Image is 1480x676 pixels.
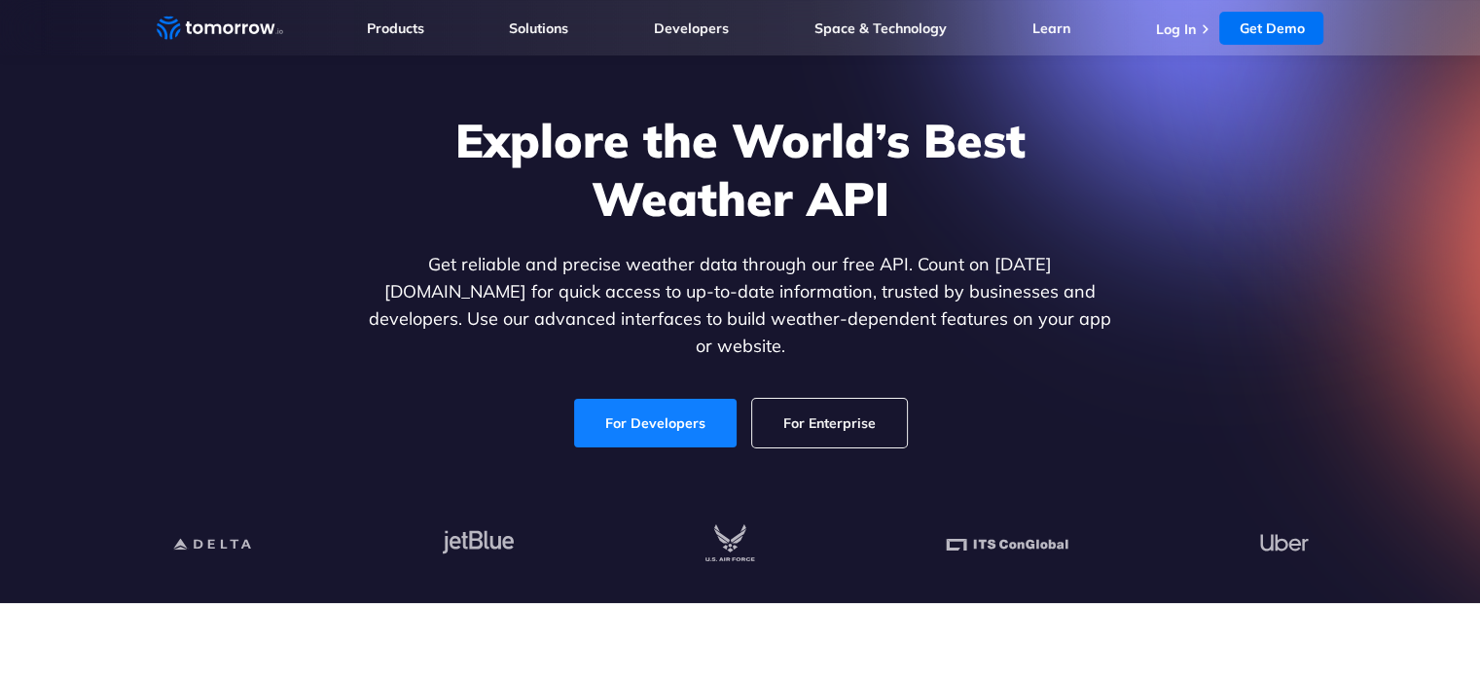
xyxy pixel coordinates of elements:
[367,19,424,37] a: Products
[509,19,568,37] a: Solutions
[1155,20,1195,38] a: Log In
[752,399,907,447] a: For Enterprise
[1032,19,1070,37] a: Learn
[1219,12,1323,45] a: Get Demo
[574,399,737,447] a: For Developers
[365,111,1116,228] h1: Explore the World’s Best Weather API
[157,14,283,43] a: Home link
[365,251,1116,360] p: Get reliable and precise weather data through our free API. Count on [DATE][DOMAIN_NAME] for quic...
[654,19,729,37] a: Developers
[814,19,947,37] a: Space & Technology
